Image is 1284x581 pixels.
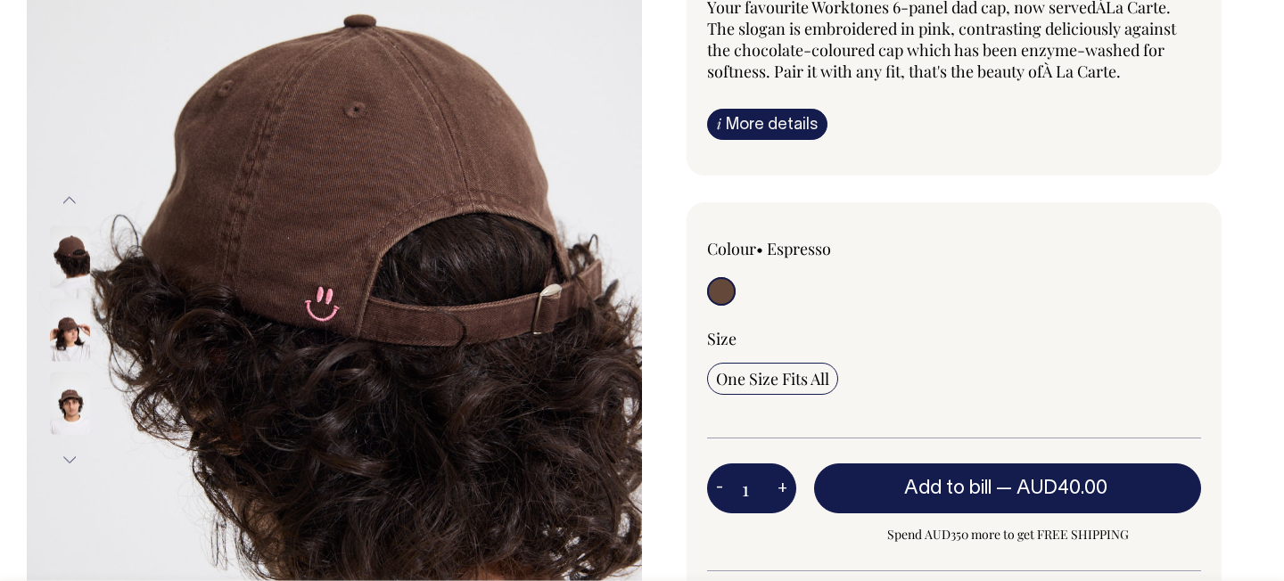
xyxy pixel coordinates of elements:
[1017,479,1107,497] span: AUD40.00
[996,479,1112,497] span: —
[707,363,838,395] input: One Size Fits All
[769,471,796,506] button: +
[707,39,1165,82] span: nzyme-washed for softness. Pair it with any fit, that's the beauty of À La Carte.
[707,471,732,506] button: -
[50,299,90,362] img: espresso
[904,479,992,497] span: Add to bill
[56,440,83,480] button: Next
[814,463,1201,513] button: Add to bill —AUD40.00
[707,328,1201,349] div: Size
[756,238,763,259] span: •
[50,226,90,289] img: espresso
[717,114,721,133] span: i
[767,238,831,259] label: Espresso
[50,372,90,435] img: espresso
[716,368,829,389] span: One Size Fits All
[707,109,827,140] a: iMore details
[814,524,1201,545] span: Spend AUD350 more to get FREE SHIPPING
[707,238,905,259] div: Colour
[56,181,83,221] button: Previous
